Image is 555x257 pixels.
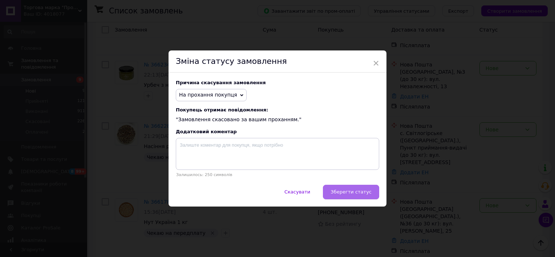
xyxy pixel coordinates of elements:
[176,80,379,85] div: Причина скасування замовлення
[169,50,386,73] div: Зміна статусу замовлення
[284,189,310,195] span: Скасувати
[373,57,379,69] span: ×
[176,107,379,113] span: Покупець отримає повідомлення:
[323,185,379,199] button: Зберегти статус
[176,107,379,123] div: "Замовлення скасовано за вашим проханням."
[277,185,318,199] button: Скасувати
[176,129,379,134] div: Додатковий коментар
[179,92,237,98] span: На прохання покупця
[331,189,372,195] span: Зберегти статус
[176,172,379,177] p: Залишилось: 250 символів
